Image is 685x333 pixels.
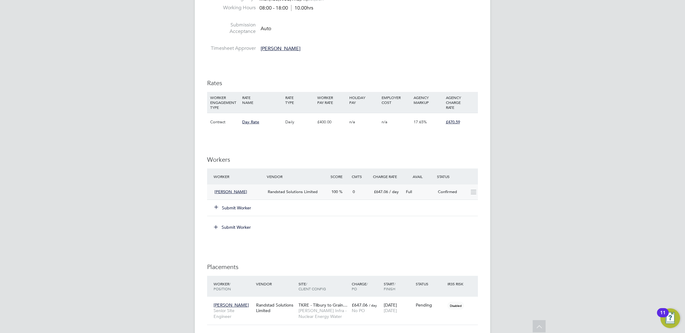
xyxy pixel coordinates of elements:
[403,171,435,182] div: Avail
[214,308,253,319] span: Senior Site Engineer
[212,299,478,304] a: [PERSON_NAME]Senior Site EngineerRandstad Solutions LimitedTKRE - Tilbury to Grain…[PERSON_NAME] ...
[352,302,368,308] span: £647.06
[241,92,283,108] div: RATE NAME
[254,299,297,316] div: Randstad Solutions Limited
[291,5,313,11] span: 10.00hrs
[214,302,249,308] span: [PERSON_NAME]
[350,278,382,294] div: Charge
[350,171,371,182] div: Cmts
[382,278,414,294] div: Start
[331,189,338,194] span: 100
[207,156,478,164] h3: Workers
[435,187,467,197] div: Confirmed
[214,281,231,291] span: / Position
[369,303,377,307] span: / day
[265,171,329,182] div: Vendor
[352,281,368,291] span: / PO
[298,281,326,291] span: / Client Config
[207,79,478,87] h3: Rates
[207,5,256,11] label: Working Hours
[214,205,251,211] button: Submit Worker
[316,92,348,108] div: WORKER PAY RATE
[349,119,355,125] span: n/a
[435,171,478,182] div: Status
[212,171,265,182] div: Worker
[297,278,350,294] div: Site
[207,263,478,271] h3: Placements
[416,302,445,308] div: Pending
[352,308,365,313] span: No PO
[371,171,403,182] div: Charge Rate
[412,92,444,108] div: AGENCY MARKUP
[210,222,256,232] button: Submit Worker
[389,189,399,194] span: / day
[207,22,256,35] label: Submission Acceptance
[329,171,350,182] div: Score
[382,299,414,316] div: [DATE]
[298,302,347,308] span: TKRE - Tilbury to Grain…
[209,92,241,113] div: WORKER ENGAGEMENT TYPE
[382,119,387,125] span: n/a
[447,302,464,310] span: Disabled
[444,92,476,113] div: AGENCY CHARGE RATE
[374,189,388,194] span: £647.06
[259,5,313,11] div: 08:00 - 18:00
[254,278,297,289] div: Vendor
[209,113,241,131] div: Contract
[242,119,259,125] span: Day Rate
[406,189,412,194] span: Full
[414,278,446,289] div: Status
[384,281,395,291] span: / Finish
[261,25,271,31] span: Auto
[284,113,316,131] div: Daily
[660,308,680,328] button: Open Resource Center, 11 new notifications
[660,313,666,321] div: 11
[212,278,254,294] div: Worker
[446,278,467,289] div: IR35 Risk
[380,92,412,108] div: EMPLOYER COST
[414,119,427,125] span: 17.65%
[316,113,348,131] div: £400.00
[284,92,316,108] div: RATE TYPE
[298,308,349,319] span: [PERSON_NAME] Infra - Nuclear Energy Water
[353,189,355,194] span: 0
[446,119,460,125] span: £470.59
[214,189,247,194] span: [PERSON_NAME]
[207,45,256,52] label: Timesheet Approver
[261,46,300,52] span: [PERSON_NAME]
[348,92,380,108] div: HOLIDAY PAY
[268,189,318,194] span: Randstad Solutions Limited
[384,308,397,313] span: [DATE]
